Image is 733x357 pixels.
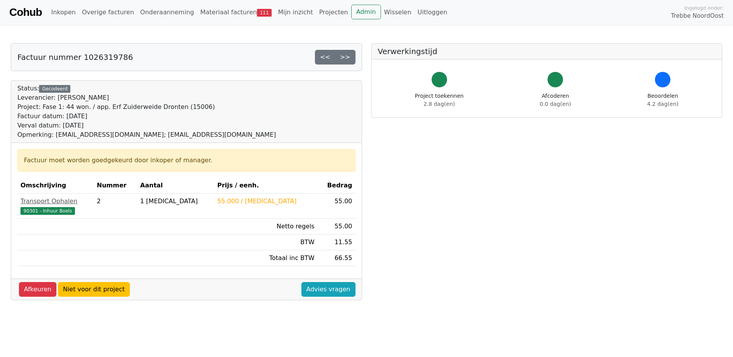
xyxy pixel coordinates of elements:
a: Wisselen [381,5,415,20]
div: Beoordelen [647,92,679,108]
span: Ingelogd onder: [684,4,724,12]
span: 0.0 dag(en) [540,101,571,107]
a: Transport Ophalen90301 - Inhuur Boels [20,197,91,215]
div: Verval datum: [DATE] [17,121,276,130]
a: Mijn inzicht [275,5,316,20]
span: Trebbe NoordOost [671,12,724,20]
span: 111 [257,9,272,17]
div: Opmerking: [EMAIL_ADDRESS][DOMAIN_NAME]; [EMAIL_ADDRESS][DOMAIN_NAME] [17,130,276,139]
div: Project: Fase 1: 44 won. / app. Erf Zuiderweide Dronten (15006) [17,102,276,112]
a: Materiaal facturen111 [197,5,275,20]
div: Afcoderen [540,92,571,108]
td: BTW [214,235,318,250]
a: Overige facturen [79,5,137,20]
div: Project toekennen [415,92,464,108]
span: 90301 - Inhuur Boels [20,207,75,215]
a: >> [335,50,355,65]
a: Niet voor dit project [58,282,130,297]
h5: Verwerkingstijd [378,47,716,56]
div: 55.000 / [MEDICAL_DATA] [217,197,315,206]
h5: Factuur nummer 1026319786 [17,53,133,62]
th: Omschrijving [17,178,94,194]
th: Bedrag [318,178,355,194]
a: Afkeuren [19,282,56,297]
th: Aantal [137,178,214,194]
td: 11.55 [318,235,355,250]
div: Status: [17,84,276,139]
div: Factuur datum: [DATE] [17,112,276,121]
td: 55.00 [318,194,355,219]
div: Leverancier: [PERSON_NAME] [17,93,276,102]
div: Transport Ophalen [20,197,91,206]
a: Uitloggen [415,5,451,20]
a: Advies vragen [301,282,355,297]
td: 55.00 [318,219,355,235]
a: Projecten [316,5,351,20]
td: Netto regels [214,219,318,235]
td: Totaal inc BTW [214,250,318,266]
td: 2 [94,194,137,219]
div: Gecodeerd [39,85,70,93]
span: 4.2 dag(en) [647,101,679,107]
div: Factuur moet worden goedgekeurd door inkoper of manager. [24,156,349,165]
div: 1 [MEDICAL_DATA] [140,197,211,206]
span: 2.8 dag(en) [423,101,455,107]
a: << [315,50,335,65]
th: Prijs / eenh. [214,178,318,194]
a: Cohub [9,3,42,22]
a: Onderaanneming [137,5,197,20]
td: 66.55 [318,250,355,266]
a: Inkopen [48,5,78,20]
th: Nummer [94,178,137,194]
a: Admin [351,5,381,19]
